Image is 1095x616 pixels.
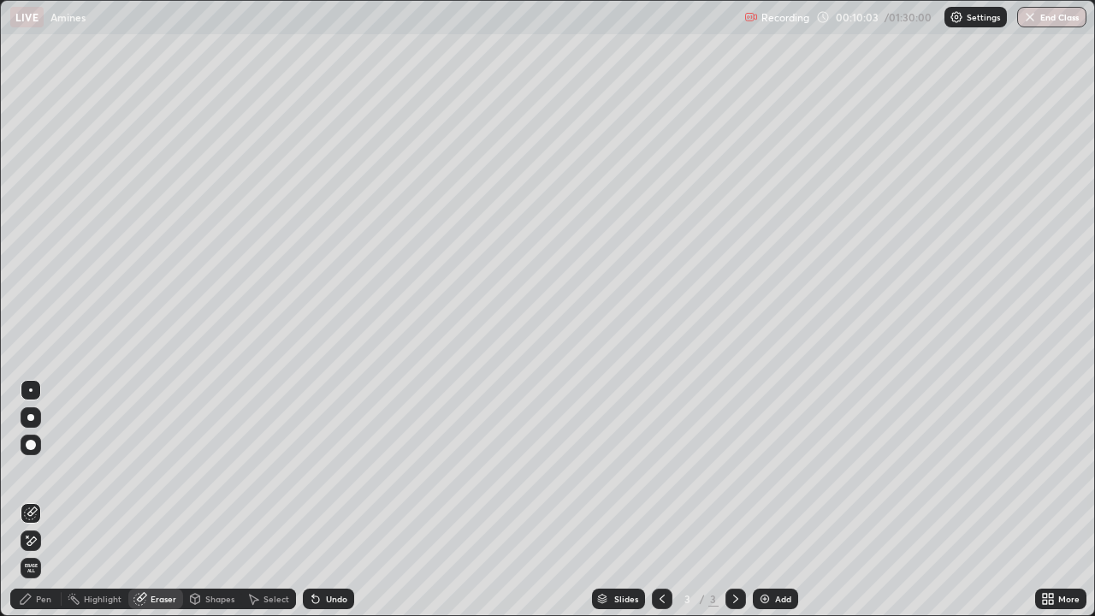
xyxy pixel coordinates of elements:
img: add-slide-button [758,592,772,606]
div: Slides [614,595,638,603]
div: Undo [326,595,347,603]
div: More [1058,595,1080,603]
div: Add [775,595,791,603]
div: Shapes [205,595,234,603]
div: 3 [679,594,696,604]
img: recording.375f2c34.svg [744,10,758,24]
p: Amines [50,10,86,24]
img: end-class-cross [1023,10,1037,24]
div: / [700,594,705,604]
div: Select [263,595,289,603]
button: End Class [1017,7,1086,27]
div: 3 [708,591,719,607]
span: Erase all [21,563,40,573]
p: LIVE [15,10,38,24]
img: class-settings-icons [950,10,963,24]
div: Pen [36,595,51,603]
div: Highlight [84,595,121,603]
p: Recording [761,11,809,24]
p: Settings [967,13,1000,21]
div: Eraser [151,595,176,603]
